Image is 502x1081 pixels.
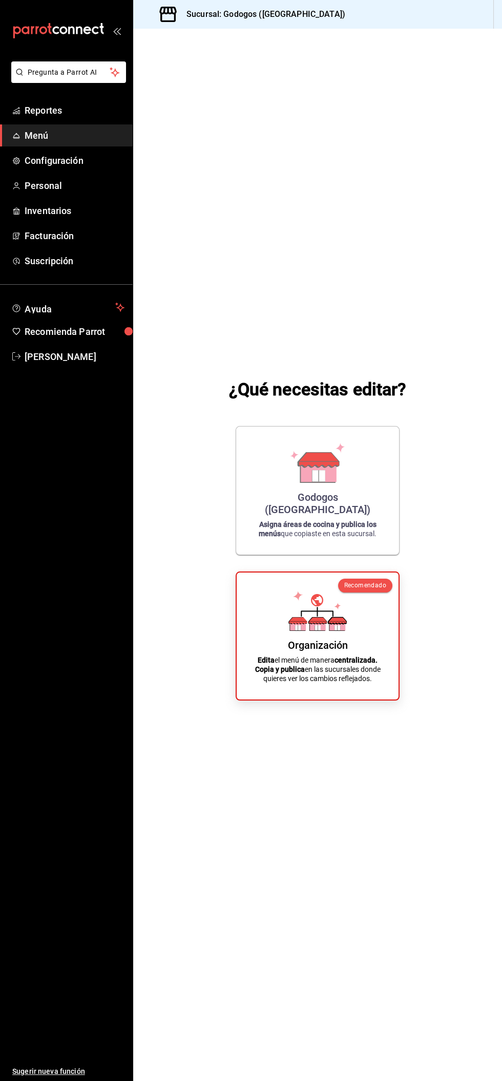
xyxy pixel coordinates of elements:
span: Suscripción [25,254,124,268]
a: Pregunta a Parrot AI [7,74,126,85]
span: Ayuda [25,301,111,313]
span: Configuración [25,154,124,167]
p: el menú de manera en las sucursales donde quieres ver los cambios reflejados. [249,655,386,683]
strong: centralizada. [334,656,378,664]
strong: Edita [258,656,275,664]
button: open_drawer_menu [113,27,121,35]
button: Pregunta a Parrot AI [11,61,126,83]
span: Sugerir nueva función [12,1066,124,1077]
span: Pregunta a Parrot AI [28,67,110,78]
span: Inventarios [25,204,124,218]
span: Personal [25,179,124,193]
span: Recomienda Parrot [25,325,124,338]
div: Godogos ([GEOGRAPHIC_DATA]) [248,491,387,516]
strong: Copia y publica [255,665,305,673]
span: Menú [25,129,124,142]
span: Recomendado [344,582,386,589]
h1: ¿Qué necesitas editar? [229,377,407,401]
p: que copiaste en esta sucursal. [248,520,387,538]
h3: Sucursal: Godogos ([GEOGRAPHIC_DATA]) [178,8,345,20]
span: [PERSON_NAME] [25,350,124,364]
strong: Asigna áreas de cocina y publica los menús [259,520,376,538]
span: Reportes [25,103,124,117]
div: Organización [288,639,348,651]
span: Facturación [25,229,124,243]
